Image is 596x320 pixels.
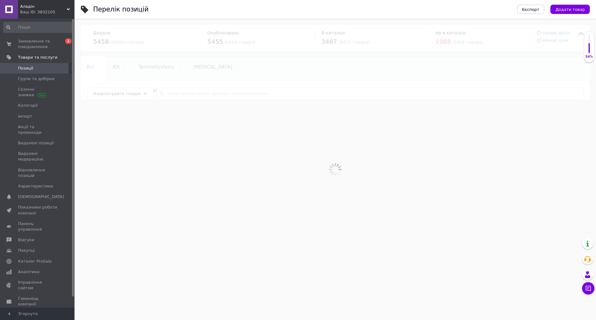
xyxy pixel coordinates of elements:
[18,194,64,200] span: [DEMOGRAPHIC_DATA]
[18,248,35,253] span: Покупці
[18,38,57,50] span: Замовлення та повідомлення
[584,55,594,59] div: 54%
[18,124,57,135] span: Акції та промокоди
[18,296,57,307] span: Гаманець компанії
[18,103,38,108] span: Категорії
[18,167,57,178] span: Відновлення позицій
[18,183,53,189] span: Характеристики
[18,280,57,291] span: Управління сайтом
[582,282,594,295] button: Чат з покупцем
[18,259,52,264] span: Каталог ProSale
[18,140,54,146] span: Видалені позиції
[18,65,33,71] span: Позиції
[18,55,57,60] span: Товари та послуги
[20,4,67,9] span: Аладін
[3,22,73,33] input: Пошук
[18,237,34,243] span: Відгуки
[18,205,57,216] span: Показники роботи компанії
[550,5,590,14] button: Додати товар
[18,76,55,82] span: Групи та добірки
[18,87,57,98] span: Сезонні знижки
[65,38,71,44] span: 1
[522,7,540,12] span: Експорт
[517,5,544,14] button: Експорт
[555,7,585,12] span: Додати товар
[18,221,57,232] span: Панель управління
[93,6,149,13] div: Перелік позицій
[18,114,32,119] span: Імпорт
[18,151,57,162] span: Видалені модерацією
[18,269,39,275] span: Аналітика
[20,9,74,15] div: Ваш ID: 3832105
